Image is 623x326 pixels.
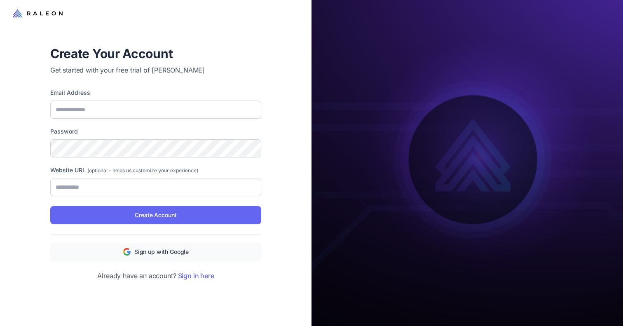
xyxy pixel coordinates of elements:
label: Website URL [50,166,261,175]
label: Email Address [50,88,261,97]
button: Create Account [50,206,261,224]
h1: Create Your Account [50,45,261,62]
label: Password [50,127,261,136]
span: Sign up with Google [134,247,189,256]
a: Sign in here [178,272,214,280]
span: Create Account [135,211,176,220]
p: Get started with your free trial of [PERSON_NAME] [50,65,261,75]
button: Sign up with Google [50,243,261,261]
span: (optional - helps us customize your experience) [87,167,198,174]
p: Already have an account? [50,271,261,281]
